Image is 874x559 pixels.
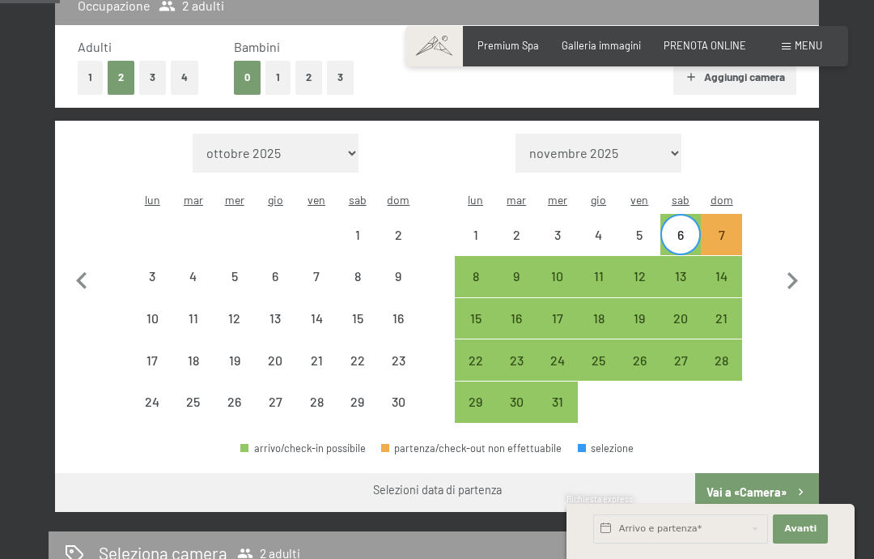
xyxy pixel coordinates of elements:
div: 22 [338,354,376,392]
div: Mon Nov 17 2025 [132,339,173,381]
div: partenza/check-out possibile [496,298,537,339]
div: Sat Nov 15 2025 [337,298,378,339]
div: Thu Nov 13 2025 [255,298,296,339]
div: Wed Nov 05 2025 [214,256,255,297]
div: Fri Nov 07 2025 [296,256,337,297]
abbr: domenica [711,193,733,207]
div: partenza/check-out possibile [537,382,579,423]
div: Sun Dec 14 2025 [701,256,742,297]
div: partenza/check-out possibile [619,339,660,381]
button: 3 [327,61,354,94]
div: Thu Dec 04 2025 [578,214,619,255]
div: Thu Dec 18 2025 [578,298,619,339]
div: 9 [380,270,418,308]
a: Premium Spa [477,39,539,52]
div: partenza/check-out non effettuabile [132,256,173,297]
div: partenza/check-out non effettuabile [378,214,419,255]
div: partenza/check-out possibile [537,256,579,297]
div: Fri Nov 14 2025 [296,298,337,339]
div: 19 [215,354,253,392]
div: 4 [175,270,213,308]
div: partenza/check-out non effettuabile [173,298,214,339]
div: 10 [134,312,172,350]
abbr: venerdì [630,193,648,207]
div: partenza/check-out non effettuabile [296,256,337,297]
div: 26 [621,354,659,392]
div: 26 [215,395,253,433]
div: 13 [257,312,295,350]
div: 3 [539,228,577,267]
span: Menu [795,39,822,52]
div: partenza/check-out possibile [660,214,702,255]
div: Wed Nov 12 2025 [214,298,255,339]
div: partenza/check-out possibile [537,298,579,339]
div: 23 [498,354,536,392]
div: Wed Dec 03 2025 [537,214,579,255]
div: Sun Dec 21 2025 [701,298,742,339]
div: partenza/check-out non effettuabile [496,214,537,255]
div: 18 [175,354,213,392]
div: Fri Dec 19 2025 [619,298,660,339]
div: Wed Dec 31 2025 [537,382,579,423]
div: 22 [456,354,494,392]
div: 10 [539,270,577,308]
div: 7 [702,228,740,267]
abbr: sabato [349,193,367,207]
div: 27 [257,395,295,433]
div: partenza/check-out non effettuabile [337,298,378,339]
div: 13 [662,270,700,308]
div: partenza/check-out non effettuabile [173,339,214,381]
div: 7 [298,270,336,308]
div: Thu Nov 27 2025 [255,382,296,423]
div: 2 [380,228,418,267]
div: 12 [621,270,659,308]
div: 11 [175,312,213,350]
div: Tue Nov 04 2025 [173,256,214,297]
div: 16 [380,312,418,350]
div: 28 [298,395,336,433]
div: partenza/check-out non effettuabile [337,214,378,255]
div: Mon Dec 01 2025 [455,214,496,255]
div: 8 [338,270,376,308]
div: Sat Dec 27 2025 [660,339,702,381]
div: 19 [621,312,659,350]
div: Mon Nov 24 2025 [132,382,173,423]
div: 21 [702,312,740,350]
div: 30 [380,395,418,433]
button: 2 [295,61,322,94]
div: Sun Dec 28 2025 [701,339,742,381]
div: partenza/check-out possibile [660,298,702,339]
div: partenza/check-out non effettuabile [296,298,337,339]
div: 25 [175,395,213,433]
button: Avanti [773,514,828,544]
div: 20 [257,354,295,392]
div: 5 [621,228,659,267]
div: partenza/check-out possibile [701,256,742,297]
div: partenza/check-out possibile [455,298,496,339]
div: partenza/check-out non effettuabile [537,214,579,255]
div: Fri Nov 28 2025 [296,382,337,423]
div: 12 [215,312,253,350]
div: Sun Nov 23 2025 [378,339,419,381]
div: partenza/check-out non effettuabile [132,339,173,381]
div: Tue Nov 25 2025 [173,382,214,423]
div: 3 [134,270,172,308]
div: partenza/check-out possibile [496,382,537,423]
a: PRENOTA ONLINE [664,39,746,52]
abbr: sabato [672,193,689,207]
div: 5 [215,270,253,308]
abbr: venerdì [308,193,325,207]
div: Wed Nov 26 2025 [214,382,255,423]
div: Thu Dec 11 2025 [578,256,619,297]
div: partenza/check-out possibile [578,256,619,297]
div: 24 [134,395,172,433]
abbr: mercoledì [548,193,567,207]
div: partenza/check-out possibile [578,298,619,339]
div: partenza/check-out non effettuabile [173,256,214,297]
span: Bambini [234,39,280,54]
abbr: lunedì [468,193,483,207]
div: partenza/check-out non effettuabile [378,339,419,381]
abbr: martedì [184,193,203,207]
div: partenza/check-out non effettuabile [214,298,255,339]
